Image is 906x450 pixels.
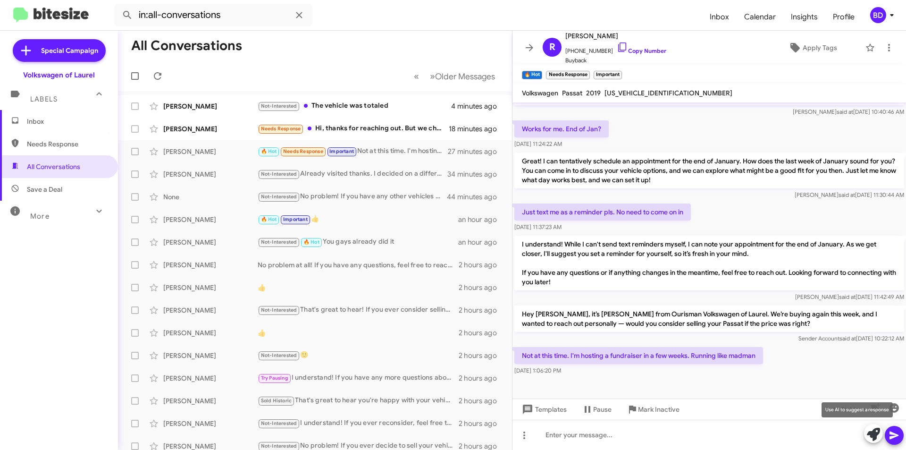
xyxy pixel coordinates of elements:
div: [PERSON_NAME] [163,283,258,292]
a: Insights [783,3,825,31]
div: 2 hours ago [459,396,504,406]
a: Special Campaign [13,39,106,62]
div: 34 minutes ago [448,170,504,179]
span: Important [283,216,308,222]
div: 👍 [258,283,459,292]
span: Try Pausing [261,375,288,381]
span: Not-Interested [261,239,297,245]
div: 2 hours ago [459,374,504,383]
span: [PERSON_NAME] [DATE] 11:30:44 AM [795,191,904,198]
span: More [30,212,50,221]
span: R [549,40,555,55]
div: Use AI to suggest a response [822,402,893,417]
span: [PERSON_NAME] [DATE] 11:42:49 AM [795,293,904,300]
p: Just text me as a reminder pls. No need to come on in [514,204,691,221]
span: 🔥 Hot [261,216,277,222]
div: 👍 [258,214,458,225]
div: [PERSON_NAME] [163,419,258,428]
div: Already visited thanks. I decided on a different car. [258,169,448,179]
div: [PERSON_NAME] [163,102,258,111]
div: 2 hours ago [459,328,504,338]
div: Volkswagen of Laurel [23,70,95,80]
div: 44 minutes ago [448,192,504,202]
div: an hour ago [458,238,504,247]
span: said at [839,335,856,342]
button: BD [862,7,896,23]
span: « [414,70,419,82]
div: [PERSON_NAME] [163,238,258,247]
nav: Page navigation example [409,67,501,86]
small: Needs Response [546,71,589,79]
span: Important [329,148,354,154]
a: Copy Number [617,47,666,54]
div: No problem! If you have any other vehicles you'd consider selling, let us know. We’d love to hear... [258,191,448,202]
span: said at [837,108,853,115]
span: Passat [562,89,582,97]
div: No problem at all! If you have any questions, feel free to reach out. [258,260,459,270]
div: 2 hours ago [459,419,504,428]
small: Important [594,71,622,79]
span: Buyback [565,56,666,65]
div: That's great to hear you're happy with your vehicle! The fuel efficiency is definitely a strong s... [258,395,459,406]
div: [PERSON_NAME] [163,306,258,315]
p: Works for me. End of Jan? [514,120,609,137]
span: Save a Deal [27,185,62,194]
span: Not-Interested [261,307,297,313]
span: Not-Interested [261,443,297,449]
span: » [430,70,435,82]
span: Sender Account [DATE] 10:22:12 AM [798,335,904,342]
div: [PERSON_NAME] [163,170,258,179]
span: All Conversations [27,162,80,171]
a: Calendar [737,3,783,31]
span: Volkswagen [522,89,558,97]
div: 2 hours ago [459,283,504,292]
span: Apply Tags [803,39,837,56]
div: None [163,192,258,202]
a: Inbox [702,3,737,31]
div: [PERSON_NAME] [163,328,258,338]
div: 🙂 [258,350,459,361]
div: [PERSON_NAME] [163,147,258,156]
span: said at [839,191,855,198]
span: Inbox [27,117,107,126]
span: 2019 [586,89,601,97]
div: [PERSON_NAME] [163,396,258,406]
a: Profile [825,3,862,31]
span: Not-Interested [261,171,297,177]
div: I understand! If you ever reconsider, feel free to reach out. We're always here to help whenever ... [258,418,459,429]
span: [DATE] 11:24:22 AM [514,140,562,147]
span: Not-Interested [261,420,297,426]
input: Search [114,4,312,26]
span: Needs Response [261,126,301,132]
span: Sold Historic [261,398,292,404]
span: [US_VEHICLE_IDENTIFICATION_NUMBER] [604,89,732,97]
span: Pause [593,401,612,418]
div: 18 minutes ago [449,124,504,134]
div: 2 hours ago [459,306,504,315]
div: You gays already did it [258,237,458,247]
div: BD [870,7,886,23]
p: Not at this time. I'm hosting a fundraiser in a few weeks. Running like madman [514,347,763,364]
div: [PERSON_NAME] [163,215,258,224]
span: [DATE] 11:37:23 AM [514,223,562,230]
div: 2 hours ago [459,260,504,270]
small: 🔥 Hot [522,71,542,79]
h1: All Conversations [131,38,242,53]
span: Needs Response [283,148,323,154]
span: Needs Response [27,139,107,149]
span: said at [839,293,856,300]
p: I understand! While I can't send text reminders myself, I can note your appointment for the end o... [514,236,904,290]
span: 🔥 Hot [303,239,319,245]
div: The vehicle was totaled [258,101,451,111]
div: [PERSON_NAME] [163,124,258,134]
div: [PERSON_NAME] [163,260,258,270]
span: Not-Interested [261,103,297,109]
p: Hey [PERSON_NAME], it’s [PERSON_NAME] from Ourisman Volkswagen of Laurel. We’re buying again this... [514,306,904,332]
span: [PHONE_NUMBER] [565,42,666,56]
span: 🔥 Hot [261,148,277,154]
span: Special Campaign [41,46,98,55]
div: an hour ago [458,215,504,224]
